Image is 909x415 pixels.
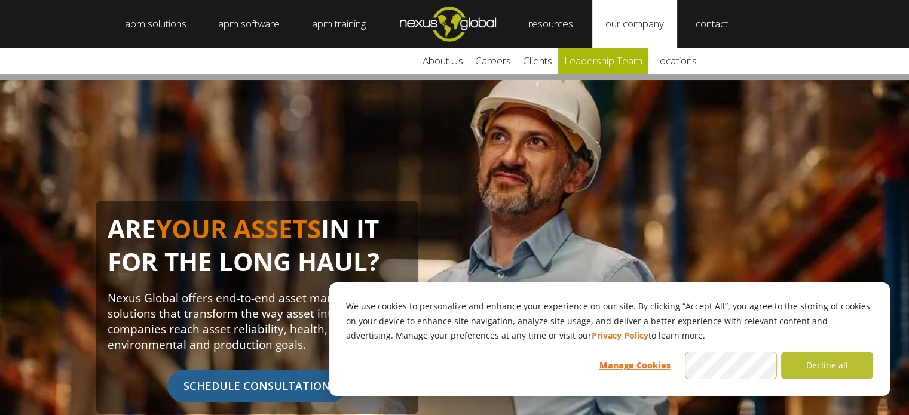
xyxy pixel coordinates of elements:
button: Manage Cookies [589,352,681,379]
span: YOUR ASSETS [156,211,321,245]
a: Privacy Policy [592,328,648,343]
p: We use cookies to personalize and enhance your experience on our site. By clicking “Accept All”, ... [346,299,873,343]
p: Nexus Global offers end-to-end asset management solutions that transform the way asset intensive ... [108,290,406,352]
h1: ARE IN IT FOR THE LONG HAUL? [108,213,406,290]
button: Decline all [781,352,873,379]
a: about us [417,48,469,74]
a: clients [517,48,558,74]
span: SCHEDULE CONSULTATION [167,370,347,402]
a: leadership team [558,48,648,74]
div: Cookie banner [329,282,890,396]
button: Accept all [685,352,777,379]
a: locations [648,48,703,74]
a: careers [469,48,517,74]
